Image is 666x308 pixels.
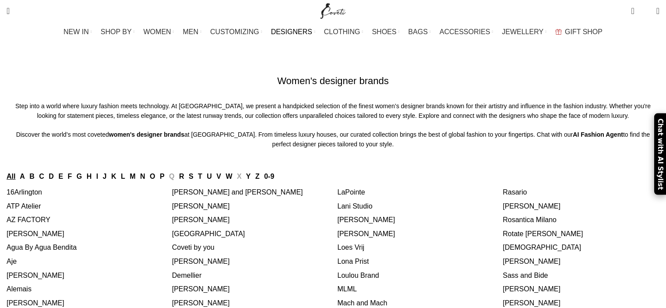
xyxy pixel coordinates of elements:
a: Rotate [PERSON_NAME] [503,230,583,237]
a: R [179,173,184,180]
div: Main navigation [2,23,664,41]
a: Z [255,173,260,180]
a: CUSTOMIZING [210,23,262,41]
span: JEWELLERY [502,28,543,36]
span: X [237,173,242,180]
a: Y [246,173,251,180]
a: [PERSON_NAME] [503,299,560,307]
a: S [189,173,194,180]
a: [PERSON_NAME] [172,202,230,210]
a: [PERSON_NAME] [172,216,230,223]
a: V [216,173,221,180]
span: CLOTHING [324,28,360,36]
a: Aje [7,258,17,265]
a: [PERSON_NAME] [7,230,64,237]
a: E [58,173,63,180]
a: Lani Studio [338,202,373,210]
span: GIFT SHOP [565,28,603,36]
a: 16Arlington [7,188,42,196]
a: ACCESSORIES [440,23,493,41]
span: DESIGNERS [271,28,312,36]
p: Discover the world’s most coveted at [GEOGRAPHIC_DATA]. From timeless luxury houses, our curated ... [7,130,659,149]
a: Mach and Mach [338,299,388,307]
a: [PERSON_NAME] [338,230,395,237]
a: Search [2,2,14,20]
a: [PERSON_NAME] [503,285,560,293]
span: SHOP BY [101,28,132,36]
a: GIFT SHOP [555,23,603,41]
strong: AI Fashion Agent [573,131,623,138]
a: Lona Prist [338,258,369,265]
a: Sass and Bide [503,272,548,279]
a: Site logo [318,7,348,14]
a: JEWELLERY [502,23,546,41]
a: 0 [627,2,638,20]
span: MEN [183,28,199,36]
a: J [103,173,107,180]
a: [PERSON_NAME] [338,216,395,223]
a: P [160,173,165,180]
a: [PERSON_NAME] [503,258,560,265]
img: GiftBag [555,29,562,35]
a: M [130,173,135,180]
a: WOMEN [144,23,174,41]
a: Loulou Brand [338,272,379,279]
a: G [77,173,82,180]
a: W [226,173,232,180]
a: 0-9 [264,173,274,180]
p: Step into a world where luxury fashion meets technology. At [GEOGRAPHIC_DATA], we present a handp... [7,101,659,121]
a: [PERSON_NAME] [172,285,230,293]
span: NEW IN [63,28,89,36]
span: 0 [632,4,638,11]
div: My Wishlist [641,2,650,20]
a: DESIGNERS [271,23,315,41]
a: F [68,173,72,180]
a: K [111,173,116,180]
a: U [207,173,212,180]
a: [DEMOGRAPHIC_DATA] [503,244,581,251]
a: Alemais [7,285,32,293]
a: SHOP BY [101,23,135,41]
a: LaPointe [338,188,365,196]
a: D [49,173,54,180]
a: Rosantica Milano [503,216,557,223]
a: O [150,173,155,180]
a: [PERSON_NAME] [7,299,64,307]
a: AZ FACTORY [7,216,50,223]
a: CLOTHING [324,23,363,41]
a: I [96,173,98,180]
a: [GEOGRAPHIC_DATA] [172,230,245,237]
span: BAGS [408,28,427,36]
span: CUSTOMIZING [210,28,259,36]
a: L [121,173,125,180]
a: MLML [338,285,357,293]
a: N [140,173,145,180]
a: Demellier [172,272,202,279]
a: BAGS [408,23,430,41]
h1: Women's designer brands [277,74,388,88]
a: [PERSON_NAME] and [PERSON_NAME] [172,188,303,196]
a: SHOES [372,23,399,41]
span: ACCESSORIES [440,28,490,36]
a: NEW IN [63,23,92,41]
a: [PERSON_NAME] [503,202,560,210]
strong: women's designer brands [109,131,184,138]
a: [PERSON_NAME] [172,258,230,265]
a: T [198,173,202,180]
span: WOMEN [144,28,171,36]
a: H [87,173,92,180]
a: A [20,173,25,180]
a: Loes Vrij [338,244,365,251]
a: MEN [183,23,201,41]
span: Q [169,173,174,180]
a: ATP Atelier [7,202,41,210]
a: Coveti by you [172,244,215,251]
a: All [7,173,15,180]
a: [PERSON_NAME] [7,272,64,279]
a: Agua By Agua Bendita [7,244,77,251]
span: SHOES [372,28,396,36]
span: 0 [643,9,649,15]
a: C [39,173,44,180]
a: Rasario [503,188,527,196]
